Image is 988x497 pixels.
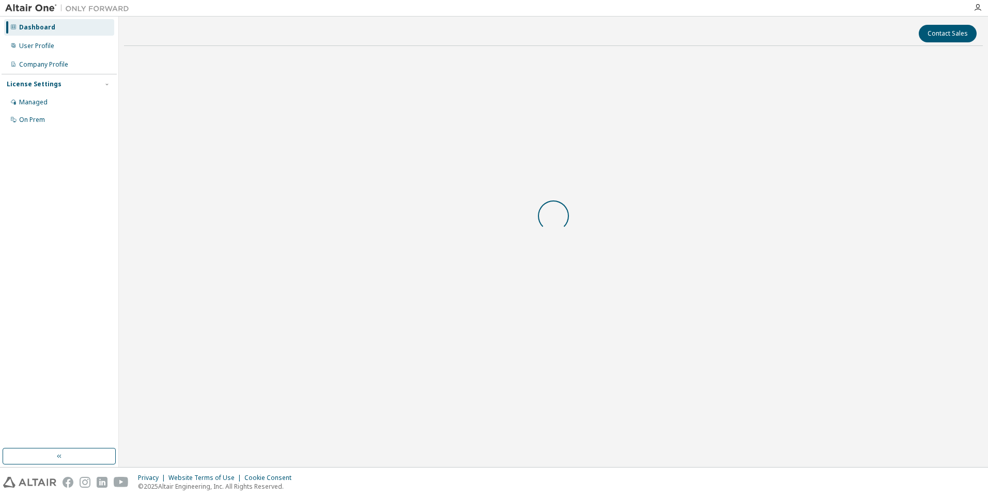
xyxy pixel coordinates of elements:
div: Privacy [138,474,168,482]
img: altair_logo.svg [3,477,56,488]
button: Contact Sales [919,25,977,42]
div: User Profile [19,42,54,50]
div: Dashboard [19,23,55,32]
img: linkedin.svg [97,477,107,488]
img: instagram.svg [80,477,90,488]
div: Company Profile [19,60,68,69]
div: Cookie Consent [244,474,298,482]
p: © 2025 Altair Engineering, Inc. All Rights Reserved. [138,482,298,491]
div: Website Terms of Use [168,474,244,482]
div: License Settings [7,80,61,88]
div: Managed [19,98,48,106]
img: youtube.svg [114,477,129,488]
img: Altair One [5,3,134,13]
div: On Prem [19,116,45,124]
img: facebook.svg [63,477,73,488]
